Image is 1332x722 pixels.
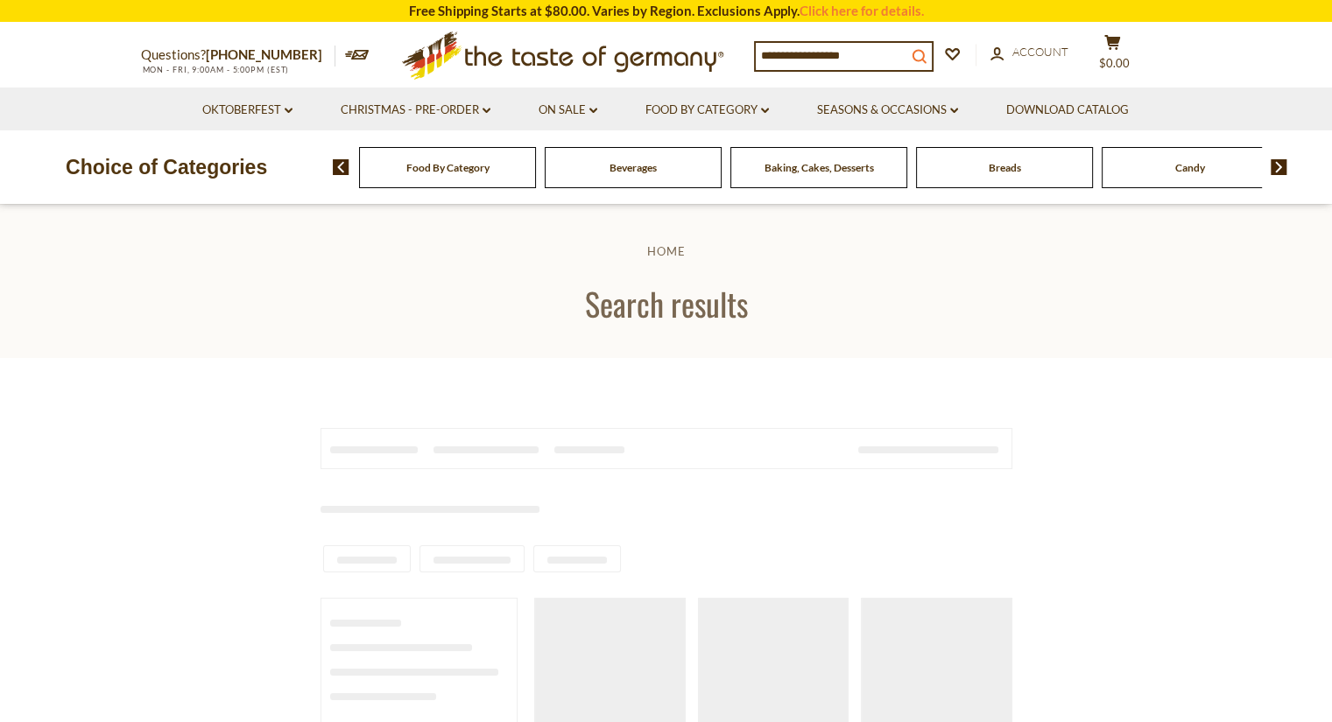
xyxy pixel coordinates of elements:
span: Account [1012,45,1068,59]
a: Food By Category [645,101,769,120]
a: [PHONE_NUMBER] [206,46,322,62]
a: Food By Category [406,161,490,174]
a: Candy [1175,161,1205,174]
a: Account [990,43,1068,62]
img: previous arrow [333,159,349,175]
a: Baking, Cakes, Desserts [765,161,874,174]
a: Seasons & Occasions [817,101,958,120]
a: Download Catalog [1006,101,1129,120]
img: next arrow [1271,159,1287,175]
a: Home [646,244,685,258]
h1: Search results [54,284,1278,323]
a: Click here for details. [800,3,924,18]
a: Breads [989,161,1021,174]
p: Questions? [141,44,335,67]
span: MON - FRI, 9:00AM - 5:00PM (EST) [141,65,290,74]
span: $0.00 [1099,56,1130,70]
a: Beverages [610,161,657,174]
button: $0.00 [1087,34,1139,78]
a: Oktoberfest [202,101,292,120]
a: Christmas - PRE-ORDER [341,101,490,120]
a: On Sale [539,101,597,120]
